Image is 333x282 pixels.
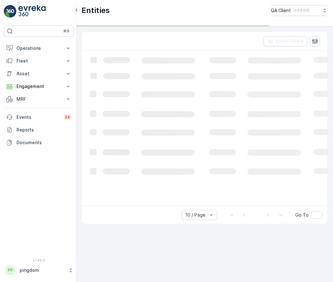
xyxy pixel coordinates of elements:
[65,115,70,120] p: 34
[5,265,16,275] div: PP
[293,8,310,13] p: ( +03:00 )
[16,139,71,146] p: Documents
[271,5,328,16] button: QA Client(+03:00)
[16,70,61,77] p: Asset
[4,124,74,136] a: Reports
[4,55,74,67] button: Fleet
[4,42,74,55] button: Operations
[4,258,74,262] span: v 1.49.3
[18,5,46,18] img: logo_light-DOdMpM7g.png
[16,45,61,51] p: Operations
[16,83,61,90] p: Engagement
[4,93,74,105] button: MRF
[20,267,65,273] p: pingdom
[4,136,74,149] a: Documents
[271,7,291,14] p: QA Client
[82,5,110,16] p: Entities
[4,5,16,18] img: logo
[16,96,61,102] p: MRF
[4,111,74,124] a: Events34
[16,114,60,120] p: Events
[16,58,61,64] p: Fleet
[295,212,309,218] span: Go To
[276,38,304,44] p: Clear Filters
[4,67,74,80] button: Asset
[4,264,74,277] button: PPpingdom
[263,36,307,46] button: Clear Filters
[4,80,74,93] button: Engagement
[16,127,71,133] p: Reports
[63,29,69,34] p: ⌘B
